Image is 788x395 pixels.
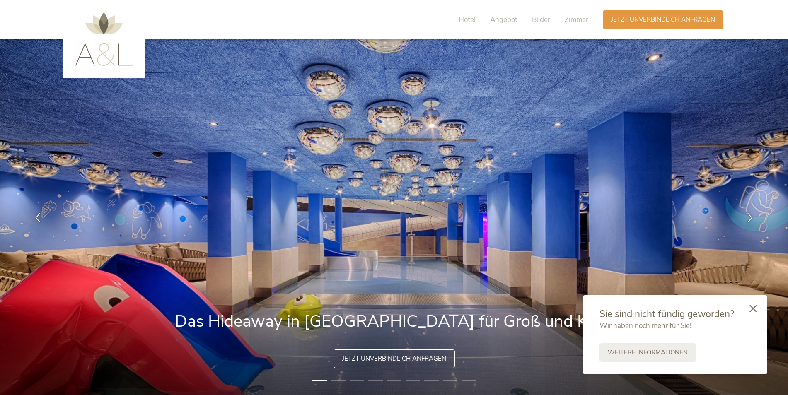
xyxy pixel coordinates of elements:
[459,15,476,24] span: Hotel
[490,15,517,24] span: Angebot
[342,354,446,363] span: Jetzt unverbindlich anfragen
[599,308,734,320] span: Sie sind nicht fündig geworden?
[599,321,691,330] span: Wir haben noch mehr für Sie!
[565,15,588,24] span: Zimmer
[75,12,133,66] img: AMONTI & LUNARIS Wellnessresort
[599,343,696,362] a: Weitere Informationen
[611,15,715,24] span: Jetzt unverbindlich anfragen
[532,15,550,24] span: Bilder
[608,348,688,357] span: Weitere Informationen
